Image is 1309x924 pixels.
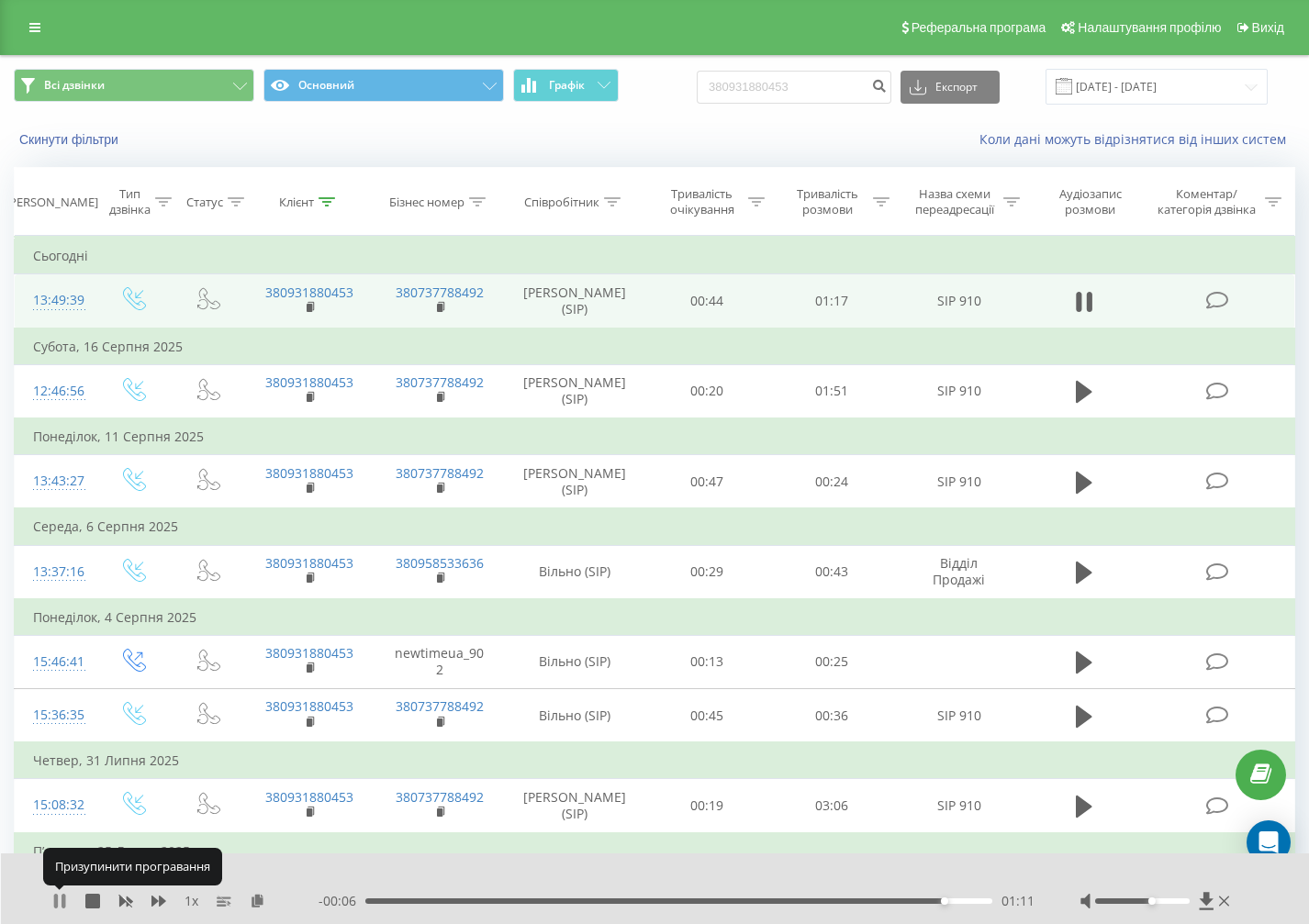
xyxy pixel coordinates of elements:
[33,554,76,590] div: 13:37:16
[185,892,198,910] span: 1 x
[396,697,484,715] a: 380737788492
[912,20,1046,35] span: Реферальна програма
[513,69,619,102] button: Графік
[33,787,76,823] div: 15:08:32
[644,779,769,833] td: 00:19
[769,364,894,418] td: 01:51
[15,833,1295,870] td: П’ятниця, 25 Липня 2025
[504,274,644,328] td: [PERSON_NAME] (SIP)
[644,364,769,418] td: 00:20
[894,364,1024,418] td: SIP 910
[769,455,894,509] td: 00:24
[33,644,76,680] div: 15:46:41
[33,697,76,733] div: 15:36:35
[894,455,1024,509] td: SIP 910
[396,788,484,806] a: 380737788492
[769,274,894,328] td: 01:17
[265,697,353,715] a: 380931880453
[44,78,105,93] span: Всі дзвінки
[265,373,353,391] a: 380931880453
[549,79,585,92] span: Графік
[396,284,484,301] a: 380737788492
[15,328,1295,365] td: Субота, 16 Серпня 2025
[769,779,894,833] td: 03:06
[504,364,644,418] td: [PERSON_NAME] (SIP)
[504,455,644,509] td: [PERSON_NAME] (SIP)
[263,69,504,102] button: Основний
[894,689,1024,743] td: SIP 910
[265,554,353,572] a: 380931880453
[1153,186,1260,217] div: Коментар/категорія дзвінка
[504,689,644,743] td: Вільно (SIP)
[375,635,505,688] td: newtimeua_902
[43,848,222,885] div: Призупинити програвання
[396,464,484,482] a: 380737788492
[504,779,644,833] td: [PERSON_NAME] (SIP)
[769,545,894,599] td: 00:43
[697,71,891,104] input: Пошук за номером
[644,635,769,688] td: 00:13
[319,892,365,910] span: - 00:06
[901,71,1000,104] button: Експорт
[15,418,1295,455] td: Понеділок, 11 Серпня 2025
[186,195,223,210] div: Статус
[15,508,1295,545] td: Середа, 6 Серпня 2025
[504,545,644,599] td: Вільно (SIP)
[1148,897,1156,905] div: Accessibility label
[769,689,894,743] td: 00:36
[396,554,484,572] a: 380958533636
[33,283,76,318] div: 13:49:39
[279,195,314,210] div: Клієнт
[786,186,868,217] div: Тривалість розмови
[396,373,484,391] a: 380737788492
[14,69,254,102] button: Всі дзвінки
[389,195,464,210] div: Бізнес номер
[894,779,1024,833] td: SIP 910
[265,644,353,662] a: 380931880453
[1252,20,1284,35] span: Вихід
[33,373,76,409] div: 12:46:56
[504,635,644,688] td: Вільно (SIP)
[524,195,599,210] div: Співробітник
[265,284,353,301] a: 380931880453
[109,186,151,217] div: Тип дзвінка
[6,195,98,210] div: [PERSON_NAME]
[661,186,744,217] div: Тривалість очікування
[33,463,76,499] div: 13:43:27
[644,274,769,328] td: 00:44
[644,455,769,509] td: 00:47
[941,897,948,905] div: Accessibility label
[644,545,769,599] td: 00:29
[894,274,1024,328] td: SIP 910
[894,545,1024,599] td: Відділ Продажі
[15,742,1295,779] td: Четвер, 31 Липня 2025
[265,788,353,806] a: 380931880453
[14,131,128,148] button: Скинути фільтри
[1041,186,1140,217] div: Аудіозапис розмови
[1001,892,1035,910] span: 01:11
[644,689,769,743] td: 00:45
[1078,20,1221,35] span: Налаштування профілю
[979,130,1295,148] a: Коли дані можуть відрізнятися вiд інших систем
[15,599,1295,636] td: Понеділок, 4 Серпня 2025
[911,186,999,217] div: Назва схеми переадресації
[1247,820,1291,864] div: Open Intercom Messenger
[769,635,894,688] td: 00:25
[15,238,1295,274] td: Сьогодні
[265,464,353,482] a: 380931880453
